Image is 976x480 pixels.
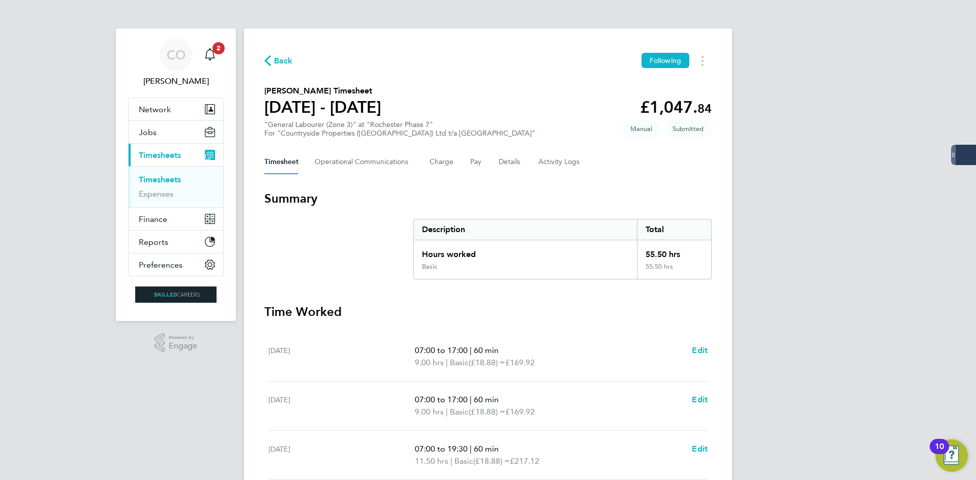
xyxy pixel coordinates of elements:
div: 10 [935,446,944,460]
a: Powered byEngage [155,333,198,353]
span: | [446,407,448,417]
span: £217.12 [510,456,539,466]
button: Network [129,98,223,120]
button: Open Resource Center, 10 new notifications [935,439,968,472]
div: Basic [422,263,437,271]
a: Edit [692,394,708,406]
h1: [DATE] - [DATE] [264,97,381,117]
h3: Summary [264,190,712,207]
button: Back [264,54,293,67]
span: | [470,345,472,355]
span: (£18.88) = [469,358,505,367]
span: Edit [692,345,708,355]
span: Preferences [139,260,182,270]
span: 11.50 hrs [415,456,448,466]
div: Description [414,219,637,240]
div: Total [637,219,711,240]
a: Go to home page [128,286,224,303]
span: Engage [169,342,197,350]
span: Reports [139,237,168,247]
button: Details [499,150,522,174]
span: Basic [450,357,469,369]
button: Following [642,53,689,68]
h2: [PERSON_NAME] Timesheet [264,85,381,97]
span: 07:00 to 19:30 [415,444,468,454]
span: | [450,456,452,466]
div: 55.50 hrs [637,240,711,263]
span: (£18.88) = [469,407,505,417]
button: Charge [430,150,454,174]
span: (£18.88) = [473,456,510,466]
button: Reports [129,231,223,253]
span: Following [650,56,681,65]
span: CO [167,48,186,61]
div: [DATE] [268,344,415,369]
span: 60 min [474,395,499,404]
div: For "Countryside Properties ([GEOGRAPHIC_DATA]) Ltd t/a [GEOGRAPHIC_DATA]" [264,129,535,138]
a: Expenses [139,189,173,199]
span: | [446,358,448,367]
span: Network [139,105,171,114]
span: 07:00 to 17:00 [415,345,468,355]
span: 07:00 to 17:00 [415,395,468,404]
span: 9.00 hrs [415,358,444,367]
span: | [470,395,472,404]
span: Timesheets [139,150,181,160]
nav: Main navigation [116,28,236,321]
button: Finance [129,208,223,230]
a: 2 [200,39,220,71]
button: Jobs [129,121,223,143]
span: This timesheet was manually created. [622,120,660,137]
span: Edit [692,444,708,454]
button: Pay [470,150,482,174]
span: £169.92 [505,358,535,367]
button: Activity Logs [538,150,581,174]
div: 55.50 hrs [637,263,711,279]
span: 60 min [474,345,499,355]
span: 84 [697,101,712,116]
span: 2 [212,42,225,54]
span: Edit [692,395,708,404]
app-decimal: £1,047. [640,98,712,117]
span: Craig O'Donovan [128,75,224,87]
span: | [470,444,472,454]
h3: Time Worked [264,304,712,320]
span: Finance [139,214,167,224]
div: Summary [413,219,712,279]
span: Basic [454,455,473,467]
img: skilledcareers-logo-retina.png [135,286,217,303]
div: [DATE] [268,394,415,418]
span: Basic [450,406,469,418]
span: £169.92 [505,407,535,417]
a: Timesheets [139,175,181,184]
a: Edit [692,344,708,357]
button: Timesheet [264,150,298,174]
a: Edit [692,443,708,455]
span: 9.00 hrs [415,407,444,417]
button: Preferences [129,253,223,276]
button: Timesheets Menu [693,53,712,69]
span: Powered by [169,333,197,342]
div: [DATE] [268,443,415,467]
div: Timesheets [129,166,223,207]
span: 60 min [474,444,499,454]
span: Jobs [139,127,157,137]
button: Operational Communications [315,150,413,174]
button: Timesheets [129,144,223,166]
div: Hours worked [414,240,637,263]
div: "General Labourer (Zone 3)" at "Rochester Phase 7" [264,120,535,138]
a: CO[PERSON_NAME] [128,39,224,87]
span: Back [274,55,293,67]
span: This timesheet is Submitted. [664,120,712,137]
